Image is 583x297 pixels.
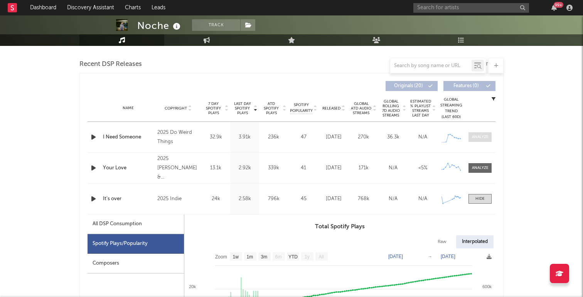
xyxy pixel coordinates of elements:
[350,133,376,141] div: 270k
[391,84,426,88] span: Originals ( 20 )
[184,222,495,231] h3: Total Spotify Plays
[203,101,224,115] span: 7 Day Spotify Plays
[322,106,340,111] span: Released
[410,164,436,172] div: <5%
[380,133,406,141] div: 36.3k
[203,164,228,172] div: 13.1k
[482,284,492,289] text: 600k
[157,128,199,147] div: 2025 Do Weird Things
[290,195,317,203] div: 45
[88,214,184,234] div: All DSP Consumption
[413,3,529,13] input: Search for artists
[261,164,286,172] div: 339k
[456,235,494,248] div: Interpolated
[410,195,436,203] div: N/A
[157,154,199,182] div: 2025 [PERSON_NAME] & [PERSON_NAME]
[388,254,403,259] text: [DATE]
[440,97,463,120] div: Global Streaming Trend (Last 60D)
[554,2,563,8] div: 99 +
[261,101,281,115] span: ATD Spotify Plays
[233,254,239,260] text: 1w
[390,63,472,69] input: Search by song name or URL
[350,101,372,115] span: Global ATD Audio Streams
[380,99,401,118] span: Global Rolling 7D Audio Streams
[203,133,228,141] div: 32.9k
[232,164,257,172] div: 2.92k
[232,195,257,203] div: 2.58k
[321,164,347,172] div: [DATE]
[192,19,240,31] button: Track
[448,84,484,88] span: Features ( 0 )
[103,164,153,172] a: Your Love
[410,99,431,118] span: Estimated % Playlist Streams Last Day
[350,195,376,203] div: 768k
[261,254,268,260] text: 3m
[189,284,196,289] text: 20k
[232,133,257,141] div: 3.91k
[232,101,253,115] span: Last Day Spotify Plays
[88,234,184,254] div: Spotify Plays/Popularity
[380,195,406,203] div: N/A
[165,106,187,111] span: Copyright
[380,164,406,172] div: N/A
[247,254,253,260] text: 1m
[290,133,317,141] div: 47
[275,254,282,260] text: 6m
[215,254,227,260] text: Zoom
[103,195,153,203] a: It's over
[305,254,310,260] text: 1y
[350,164,376,172] div: 171k
[290,102,313,114] span: Spotify Popularity
[443,81,495,91] button: Features(0)
[157,194,199,204] div: 2025 Indie
[410,133,436,141] div: N/A
[428,254,432,259] text: →
[551,5,557,11] button: 99+
[318,254,324,260] text: All
[386,81,438,91] button: Originals(20)
[321,133,347,141] div: [DATE]
[93,219,142,229] div: All DSP Consumption
[203,195,228,203] div: 24k
[103,105,153,111] div: Name
[432,235,452,248] div: Raw
[321,195,347,203] div: [DATE]
[261,195,286,203] div: 796k
[288,254,298,260] text: YTD
[441,254,455,259] text: [DATE]
[261,133,286,141] div: 236k
[103,133,153,141] a: I Need Someone
[290,164,317,172] div: 41
[88,254,184,273] div: Composers
[137,19,182,32] div: Noche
